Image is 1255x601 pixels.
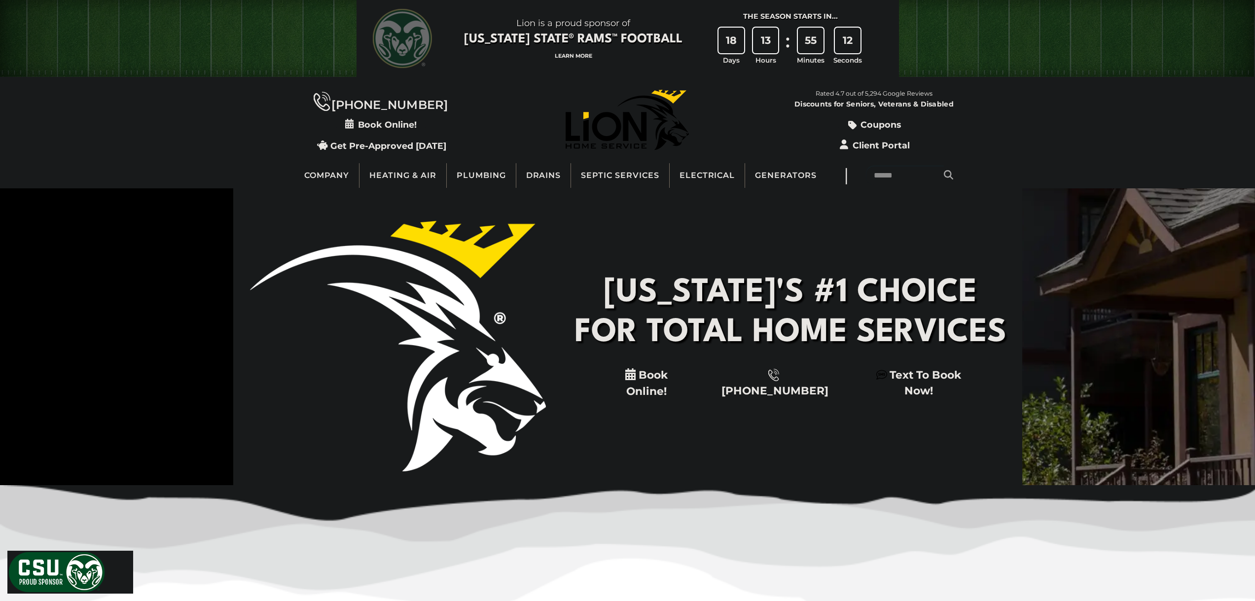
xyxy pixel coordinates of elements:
div: The Season Starts in... [743,11,838,22]
img: Lion Home Service [566,90,689,150]
span: Seconds [833,55,862,65]
h2: [US_STATE]'s #1 Choice For Total Home Services [569,273,1012,353]
span: Book Online! [336,116,426,133]
a: Heating & Air [359,163,446,188]
div: | [826,162,866,188]
a: Learn More [549,50,598,62]
span: [US_STATE] State® Rams™ Football [464,31,682,48]
div: 18 [718,28,744,53]
span: Discounts for Seniors, Veterans & Disabled [753,101,996,107]
span: Hours [755,55,776,65]
a: Electrical [670,163,746,188]
a: Text To Book Now! [850,362,987,403]
span: Lion is a proud sponsor of [464,15,682,31]
span: Days [723,55,740,65]
div: : [783,28,792,66]
img: CSU Sponsor Badge [7,551,106,594]
img: CSU Rams logo [373,9,432,68]
a: [PHONE_NUMBER] [705,362,846,403]
div: 13 [753,28,779,53]
div: 12 [835,28,861,53]
a: Plumbing [447,163,516,188]
span: Minutes [797,55,825,65]
a: Generators [745,163,826,188]
a: [PHONE_NUMBER] [314,90,448,111]
a: Coupons [838,115,909,134]
a: Septic Services [571,163,669,188]
p: Rated 4.7 out of 5,294 Google Reviews [751,88,997,99]
a: Company [294,163,360,188]
a: Client Portal [829,136,918,154]
a: Drains [516,163,572,188]
a: Get Pre-Approved [DATE] [307,137,455,154]
span: Book Online! [593,362,700,403]
div: 55 [798,28,824,53]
